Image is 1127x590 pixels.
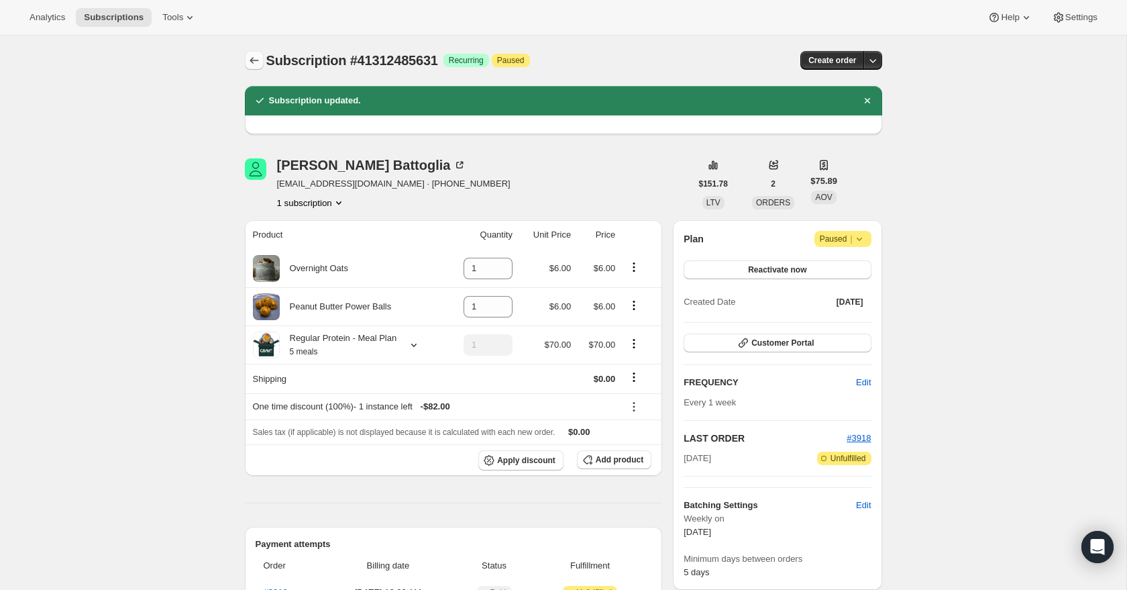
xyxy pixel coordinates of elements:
[577,450,651,469] button: Add product
[847,433,871,443] a: #3918
[589,340,616,350] span: $70.00
[1001,12,1019,23] span: Help
[568,427,590,437] span: $0.00
[30,12,65,23] span: Analytics
[837,297,863,307] span: [DATE]
[497,455,555,466] span: Apply discount
[771,179,775,189] span: 2
[460,559,529,573] span: Status
[856,499,871,512] span: Edit
[277,158,467,172] div: [PERSON_NAME] Battoglia
[808,55,856,66] span: Create order
[848,372,879,393] button: Edit
[76,8,152,27] button: Subscriptions
[684,432,847,445] h2: LAST ORDER
[684,567,709,577] span: 5 days
[245,220,444,250] th: Product
[850,234,852,244] span: |
[979,8,1040,27] button: Help
[684,295,735,309] span: Created Date
[810,175,837,188] span: $75.89
[858,91,877,110] button: Dismiss notification
[684,527,711,537] span: [DATE]
[706,198,720,207] span: LTV
[815,193,832,202] span: AOV
[684,260,871,279] button: Reactivate now
[21,8,73,27] button: Analytics
[684,452,711,465] span: [DATE]
[1065,12,1097,23] span: Settings
[594,263,616,273] span: $6.00
[756,198,790,207] span: ORDERS
[830,453,866,464] span: Unfulfilled
[449,55,484,66] span: Recurring
[820,232,866,246] span: Paused
[684,232,704,246] h2: Plan
[253,332,280,358] img: product img
[497,55,525,66] span: Paused
[154,8,205,27] button: Tools
[280,300,392,313] div: Peanut Butter Power Balls
[847,432,871,445] button: #3918
[537,559,643,573] span: Fulfillment
[253,400,616,413] div: One time discount (100%) - 1 instance left
[623,260,645,275] button: Product actions
[245,51,264,70] button: Subscriptions
[245,364,444,393] th: Shipping
[575,220,619,250] th: Price
[266,53,438,68] span: Subscription #41312485631
[751,338,814,348] span: Customer Portal
[478,450,563,471] button: Apply discount
[253,255,280,282] img: product img
[1044,8,1106,27] button: Settings
[277,177,511,191] span: [EMAIL_ADDRESS][DOMAIN_NAME] · [PHONE_NUMBER]
[691,175,736,193] button: $151.78
[684,512,871,526] span: Weekly on
[684,397,736,407] span: Every 1 week
[325,559,451,573] span: Billing date
[544,340,571,350] span: $70.00
[848,495,879,516] button: Edit
[253,428,555,437] span: Sales tax (if applicable) is not displayed because it is calculated with each new order.
[549,263,572,273] span: $6.00
[594,301,616,311] span: $6.00
[84,12,144,23] span: Subscriptions
[594,374,616,384] span: $0.00
[856,376,871,389] span: Edit
[684,334,871,352] button: Customer Portal
[162,12,183,23] span: Tools
[684,552,871,566] span: Minimum days between orders
[256,551,321,581] th: Order
[421,400,450,413] span: - $82.00
[245,158,266,180] span: Linnea Battoglia
[277,196,345,209] button: Product actions
[623,336,645,351] button: Product actions
[623,370,645,385] button: Shipping actions
[1081,531,1114,563] div: Open Intercom Messenger
[444,220,517,250] th: Quantity
[290,347,318,356] small: 5 meals
[256,538,652,551] h2: Payment attempts
[280,262,348,275] div: Overnight Oats
[280,332,397,358] div: Regular Protein - Meal Plan
[828,293,871,311] button: [DATE]
[549,301,572,311] span: $6.00
[763,175,784,193] button: 2
[253,293,280,320] img: product img
[800,51,864,70] button: Create order
[699,179,728,189] span: $151.78
[684,376,856,389] h2: FREQUENCY
[596,454,643,465] span: Add product
[269,94,361,107] h2: Subscription updated.
[623,298,645,313] button: Product actions
[517,220,575,250] th: Unit Price
[684,499,856,512] h6: Batching Settings
[748,264,806,275] span: Reactivate now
